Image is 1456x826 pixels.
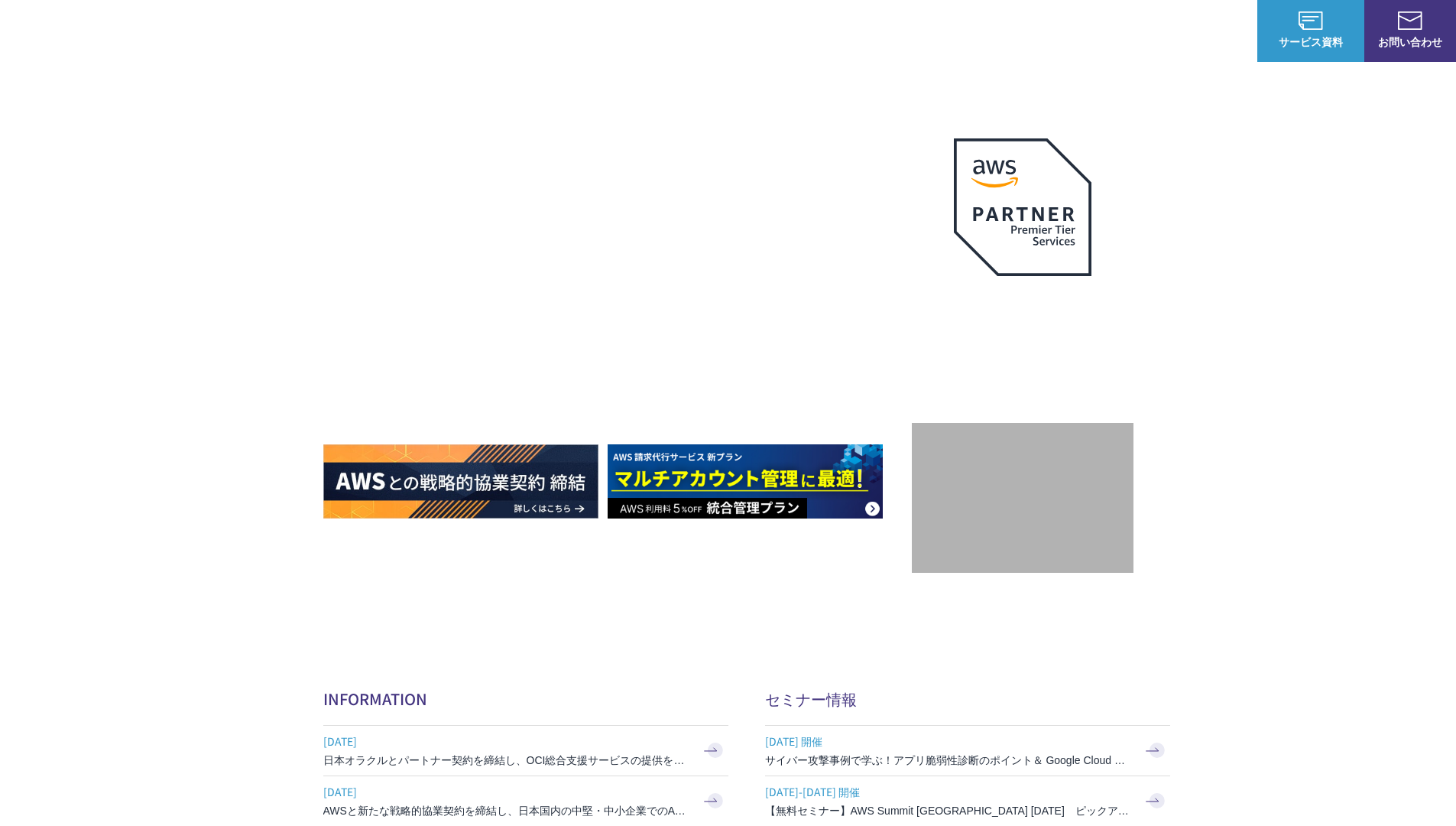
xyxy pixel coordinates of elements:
[936,294,1110,353] p: 最上位プレミアティア サービスパートナー
[323,780,690,803] span: [DATE]
[608,444,883,519] img: AWS請求代行サービス 統合管理プラン
[1299,11,1323,30] img: AWS総合支援サービス C-Chorus サービス資料
[176,15,287,47] span: NHN テコラス AWS総合支援サービス
[765,726,1170,776] a: [DATE] 開催 サイバー攻撃事例で学ぶ！アプリ脆弱性診断のポイント＆ Google Cloud セキュリティ対策
[1257,34,1364,50] span: サービス資料
[884,23,1007,39] p: 業種別ソリューション
[323,776,728,826] a: [DATE] AWSと新たな戦略的協業契約を締結し、日本国内の中堅・中小企業でのAWS活用を加速
[765,803,1132,818] h3: 【無料セミナー】AWS Summit [GEOGRAPHIC_DATA] [DATE] ピックアップセッション
[765,780,1132,803] span: [DATE]-[DATE] 開催
[323,726,728,776] a: [DATE] 日本オラクルとパートナー契約を締結し、OCI総合支援サービスの提供を開始
[765,776,1170,826] a: [DATE]-[DATE] 開催 【無料セミナー】AWS Summit [GEOGRAPHIC_DATA] [DATE] ピックアップセッション
[728,23,765,39] p: 強み
[1398,11,1422,30] img: お問い合わせ
[796,23,854,39] p: サービス
[1037,23,1080,39] a: 導入事例
[765,688,1170,710] h2: セミナー情報
[323,688,728,710] h2: INFORMATION
[323,252,912,398] h1: AWS ジャーニーの 成功を実現
[765,730,1132,753] span: [DATE] 開催
[954,138,1091,276] img: AWSプレミアティアサービスパートナー
[1111,23,1169,39] p: ナレッジ
[765,753,1132,768] h3: サイバー攻撃事例で学ぶ！アプリ脆弱性診断のポイント＆ Google Cloud セキュリティ対策
[323,444,598,519] img: AWSとの戦略的協業契約 締結
[942,446,1103,558] img: 契約件数
[1364,34,1456,50] span: お問い合わせ
[1199,23,1242,39] a: ログイン
[23,12,287,49] a: AWS総合支援サービス C-Chorus NHN テコラスAWS総合支援サービス
[323,803,690,818] h3: AWSと新たな戦略的協業契約を締結し、日本国内の中堅・中小企業でのAWS活用を加速
[323,730,690,753] span: [DATE]
[323,169,912,236] p: AWSの導入からコスト削減、 構成・運用の最適化からデータ活用まで 規模や業種業態を問わない マネージドサービスで
[323,753,690,768] h3: 日本オラクルとパートナー契約を締結し、OCI総合支援サービスの提供を開始
[1005,294,1039,317] em: AWS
